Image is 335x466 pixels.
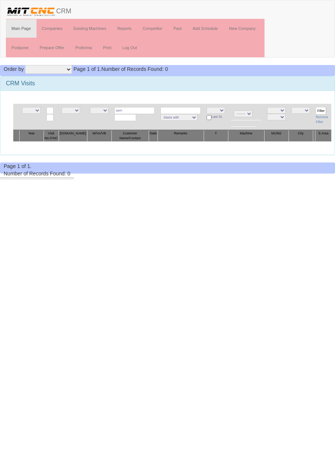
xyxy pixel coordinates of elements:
a: Competitor [137,19,168,38]
input: Filter [316,107,326,115]
th: T [204,130,228,142]
a: New Company [224,19,261,38]
a: Existing Machines [68,19,112,38]
a: Log Out [117,38,142,57]
th: Customer Name/Contact [111,130,149,142]
span: Number of Records Found: 0 [4,171,70,177]
a: Reports [112,19,137,38]
th: Machine [228,130,264,142]
th: S.Area [315,130,331,142]
span: Number of Records Found: 0 [73,66,168,72]
th: Date [149,130,158,142]
a: Prepare Offer [34,38,69,57]
span: Page 1 of 1. [4,163,32,169]
th: Year [19,130,44,142]
a: Add Schedule [187,19,224,38]
a: Proforma [70,38,97,57]
a: CRM [0,0,77,19]
h3: CRM Visits [6,80,329,87]
th: [DOMAIN_NAME] [59,130,87,142]
th: Remarks [158,130,204,142]
img: header.png [6,6,56,17]
th: W/VA/VB [87,130,111,142]
th: Visit No./CNC [44,130,59,142]
a: Companies [37,19,68,38]
a: Past [168,19,187,38]
a: Print [97,38,117,57]
a: Main Page [6,19,37,38]
a: Postpone [6,38,34,57]
th: City [289,130,313,142]
a: Remove Filter [316,115,328,124]
td: Last St. [204,104,228,130]
span: Page 1 of 1. [73,66,101,72]
th: M1/M2 [264,130,289,142]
